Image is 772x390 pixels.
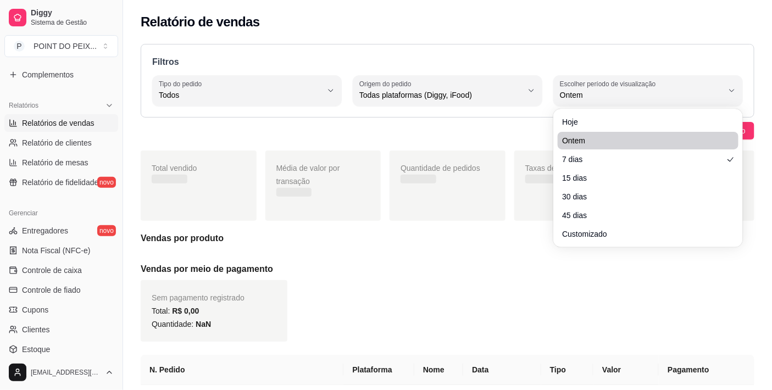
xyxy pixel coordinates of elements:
[343,355,414,385] th: Plataforma
[562,191,723,202] span: 30 dias
[22,177,98,188] span: Relatório de fidelidade
[562,135,723,146] span: Ontem
[359,79,415,88] label: Origem do pedido
[541,355,593,385] th: Tipo
[31,18,114,27] span: Sistema de Gestão
[22,324,50,335] span: Clientes
[525,164,584,172] span: Taxas de entrega
[141,13,260,31] h2: Relatório de vendas
[22,157,88,168] span: Relatório de mesas
[562,154,723,165] span: 7 dias
[659,355,754,385] th: Pagamento
[562,172,723,183] span: 15 dias
[560,90,723,101] span: Ontem
[159,79,206,88] label: Tipo do pedido
[463,355,541,385] th: Data
[22,344,50,355] span: Estoque
[31,8,114,18] span: Diggy
[560,79,659,88] label: Escolher período de visualização
[172,307,199,315] span: R$ 0,00
[22,245,90,256] span: Nota Fiscal (NFC-e)
[22,285,81,296] span: Controle de fiado
[152,293,245,302] span: Sem pagamento registrado
[401,164,480,172] span: Quantidade de pedidos
[152,307,199,315] span: Total:
[22,137,92,148] span: Relatório de clientes
[4,35,118,57] button: Select a team
[22,304,48,315] span: Cupons
[22,69,74,80] span: Complementos
[4,204,118,222] div: Gerenciar
[141,263,754,276] h5: Vendas por meio de pagamento
[593,355,659,385] th: Valor
[276,164,340,186] span: Média de valor por transação
[562,210,723,221] span: 45 dias
[562,229,723,239] span: Customizado
[34,41,97,52] div: POINT DO PEIX ...
[22,118,95,129] span: Relatórios de vendas
[31,368,101,377] span: [EMAIL_ADDRESS][DOMAIN_NAME]
[9,101,38,110] span: Relatórios
[152,320,211,328] span: Quantidade:
[414,355,463,385] th: Nome
[14,41,25,52] span: P
[22,265,82,276] span: Controle de caixa
[152,164,197,172] span: Total vendido
[22,225,68,236] span: Entregadores
[359,90,523,101] span: Todas plataformas (Diggy, iFood)
[562,116,723,127] span: Hoje
[152,55,743,69] p: Filtros
[141,355,343,385] th: N. Pedido
[196,320,211,328] span: NaN
[159,90,322,101] span: Todos
[141,232,754,245] h5: Vendas por produto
